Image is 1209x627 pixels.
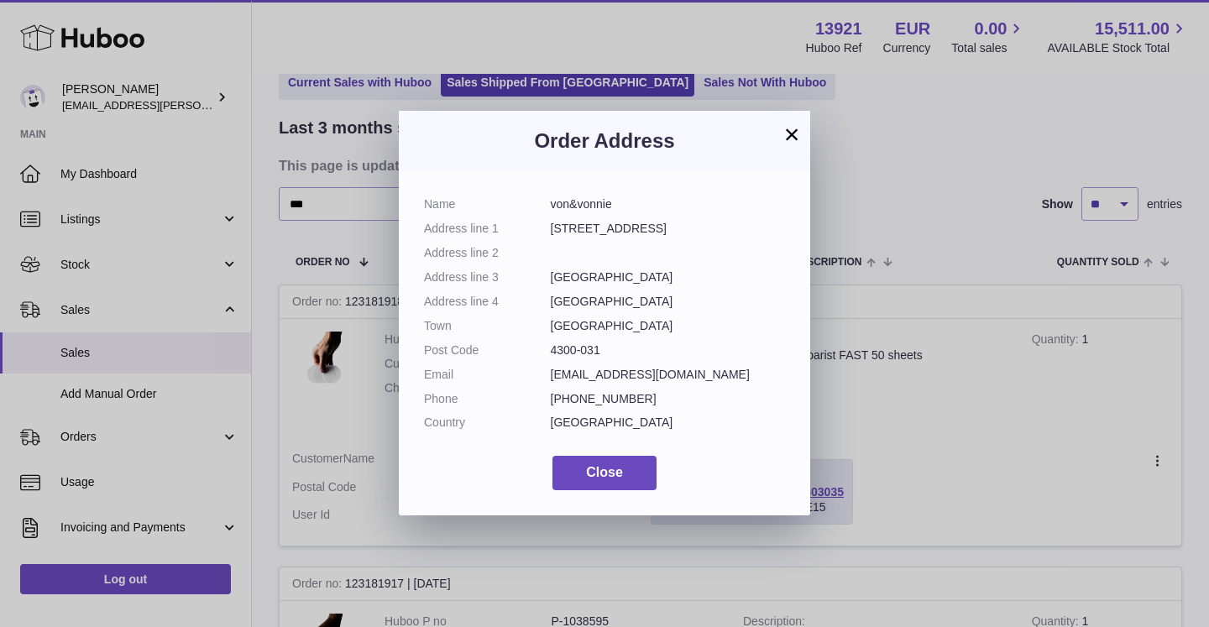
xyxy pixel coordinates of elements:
[424,221,551,237] dt: Address line 1
[551,221,786,237] dd: [STREET_ADDRESS]
[551,294,786,310] dd: [GEOGRAPHIC_DATA]
[551,269,786,285] dd: [GEOGRAPHIC_DATA]
[424,269,551,285] dt: Address line 3
[551,318,786,334] dd: [GEOGRAPHIC_DATA]
[551,415,786,431] dd: [GEOGRAPHIC_DATA]
[782,124,802,144] button: ×
[424,391,551,407] dt: Phone
[424,128,785,154] h3: Order Address
[424,245,551,261] dt: Address line 2
[551,342,786,358] dd: 4300-031
[424,196,551,212] dt: Name
[586,465,623,479] span: Close
[424,415,551,431] dt: Country
[551,367,786,383] dd: [EMAIL_ADDRESS][DOMAIN_NAME]
[424,342,551,358] dt: Post Code
[424,367,551,383] dt: Email
[424,318,551,334] dt: Town
[424,294,551,310] dt: Address line 4
[551,391,786,407] dd: [PHONE_NUMBER]
[552,456,657,490] button: Close
[551,196,786,212] dd: von&vonnie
